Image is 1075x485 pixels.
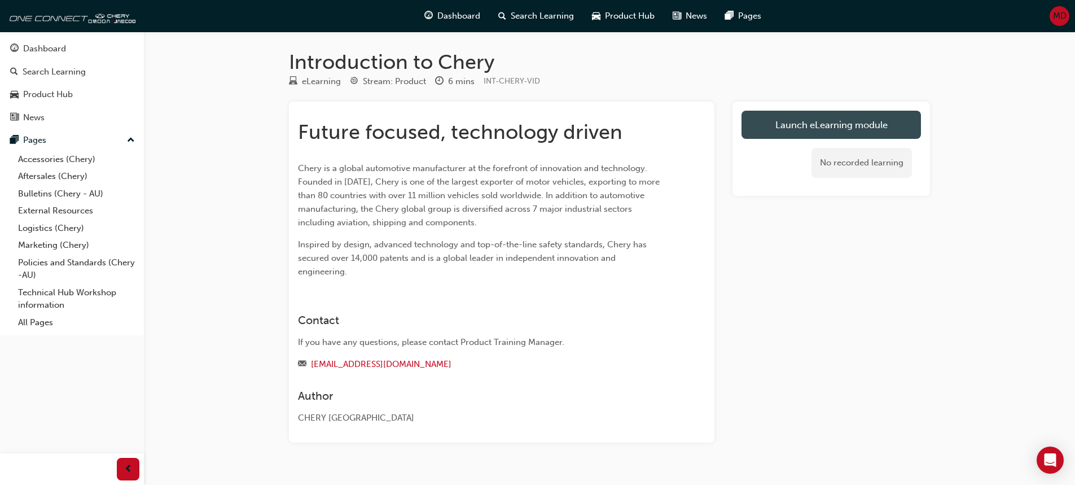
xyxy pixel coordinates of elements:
[14,254,139,284] a: Policies and Standards (Chery -AU)
[5,107,139,128] a: News
[23,65,86,78] div: Search Learning
[14,220,139,237] a: Logistics (Chery)
[10,90,19,100] span: car-icon
[350,75,426,89] div: Stream
[686,10,707,23] span: News
[298,163,662,228] span: Chery is a global automotive manufacturer at the forefront of innovation and technology. Founded ...
[484,76,540,86] span: Learning resource code
[5,130,139,151] button: Pages
[302,75,341,88] div: eLearning
[1053,10,1067,23] span: MD
[298,390,665,403] h3: Author
[14,151,139,168] a: Accessories (Chery)
[298,120,622,144] span: Future focused, technology driven
[10,44,19,54] span: guage-icon
[363,75,426,88] div: Stream: Product
[664,5,716,28] a: news-iconNews
[14,168,139,185] a: Aftersales (Chery)
[14,237,139,254] a: Marketing (Chery)
[289,75,341,89] div: Type
[435,75,475,89] div: Duration
[6,5,135,27] img: oneconnect
[437,10,480,23] span: Dashboard
[592,9,600,23] span: car-icon
[14,202,139,220] a: External Resources
[10,67,18,77] span: search-icon
[716,5,770,28] a: pages-iconPages
[5,38,139,59] a: Dashboard
[289,77,297,87] span: learningResourceType_ELEARNING-icon
[5,62,139,82] a: Search Learning
[435,77,444,87] span: clock-icon
[583,5,664,28] a: car-iconProduct Hub
[23,42,66,55] div: Dashboard
[10,113,19,123] span: news-icon
[498,9,506,23] span: search-icon
[424,9,433,23] span: guage-icon
[1050,6,1069,26] button: MD
[23,111,45,124] div: News
[448,75,475,88] div: 6 mins
[14,284,139,314] a: Technical Hub Workshop information
[489,5,583,28] a: search-iconSearch Learning
[5,36,139,130] button: DashboardSearch LearningProduct HubNews
[23,134,46,147] div: Pages
[605,10,655,23] span: Product Hub
[298,357,665,372] div: Email
[298,412,665,425] div: CHERY [GEOGRAPHIC_DATA]
[415,5,489,28] a: guage-iconDashboard
[811,148,912,178] div: No recorded learning
[298,360,306,370] span: email-icon
[738,10,761,23] span: Pages
[23,88,73,101] div: Product Hub
[289,50,930,75] h1: Introduction to Chery
[124,462,133,477] span: prev-icon
[298,239,649,277] span: Inspired by design, advanced technology and top-of-the-line safety standards, Chery has secured o...
[350,77,358,87] span: target-icon
[14,314,139,331] a: All Pages
[5,84,139,105] a: Product Hub
[10,136,19,146] span: pages-icon
[725,9,734,23] span: pages-icon
[298,314,665,327] h3: Contact
[14,185,139,203] a: Bulletins (Chery - AU)
[127,133,135,148] span: up-icon
[311,359,451,369] a: [EMAIL_ADDRESS][DOMAIN_NAME]
[1037,447,1064,474] div: Open Intercom Messenger
[673,9,681,23] span: news-icon
[511,10,574,23] span: Search Learning
[298,336,665,349] div: If you have any questions, please contact Product Training Manager.
[741,111,921,139] a: Launch eLearning module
